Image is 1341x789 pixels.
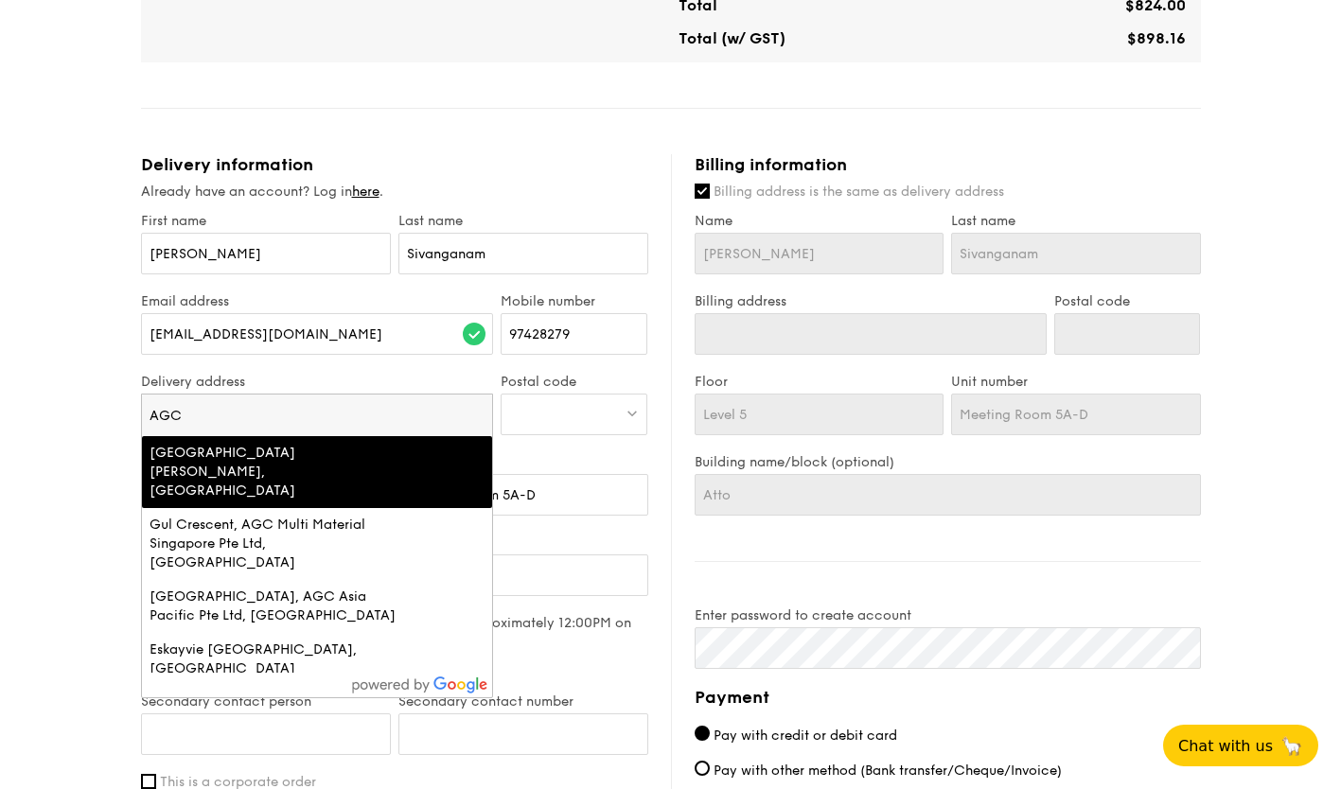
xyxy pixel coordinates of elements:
[352,676,488,693] img: powered-by-google.60e8a832.png
[501,293,647,309] label: Mobile number
[150,640,401,678] div: Eskayvie [GEOGRAPHIC_DATA], [GEOGRAPHIC_DATA]
[695,726,710,741] input: Pay with credit or debit card
[1163,725,1318,766] button: Chat with us🦙
[695,374,944,390] label: Floor
[150,587,401,625] div: [GEOGRAPHIC_DATA], AGC Asia Pacific Pte Ltd, [GEOGRAPHIC_DATA]
[398,213,648,229] label: Last name
[695,154,847,175] span: Billing information
[141,693,391,710] label: Secondary contact person
[150,516,401,572] div: Gul Crescent, AGC Multi Material Singapore Pte Ltd, [GEOGRAPHIC_DATA]
[141,293,494,309] label: Email address
[1127,29,1186,47] span: $898.16
[679,29,785,47] span: Total (w/ GST)
[141,374,494,390] label: Delivery address
[398,454,648,470] label: Unit number
[695,293,1047,309] label: Billing address
[714,763,1062,779] span: Pay with other method (Bank transfer/Cheque/Invoice)
[463,323,485,345] img: icon-success.f839ccf9.svg
[695,184,710,199] input: Billing address is the same as delivery address
[951,374,1201,390] label: Unit number
[352,184,379,200] a: here
[951,213,1201,229] label: Last name
[398,693,648,710] label: Secondary contact number
[695,607,1201,623] label: Enter password to create account
[695,213,944,229] label: Name
[714,728,897,744] span: Pay with credit or debit card
[501,374,647,390] label: Postal code
[141,774,156,789] input: This is a corporate order
[695,684,1201,710] h4: Payment
[695,761,710,776] input: Pay with other method (Bank transfer/Cheque/Invoice)
[141,183,648,202] div: Already have an account? Log in .
[626,406,639,420] img: icon-dropdown.fa26e9f9.svg
[1054,293,1201,309] label: Postal code
[141,154,313,175] span: Delivery information
[695,454,1201,470] label: Building name/block (optional)
[150,444,401,500] div: [GEOGRAPHIC_DATA][PERSON_NAME], [GEOGRAPHIC_DATA]
[1280,735,1303,757] span: 🦙
[714,184,1004,200] span: Billing address is the same as delivery address
[1178,737,1273,755] span: Chat with us
[141,213,391,229] label: First name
